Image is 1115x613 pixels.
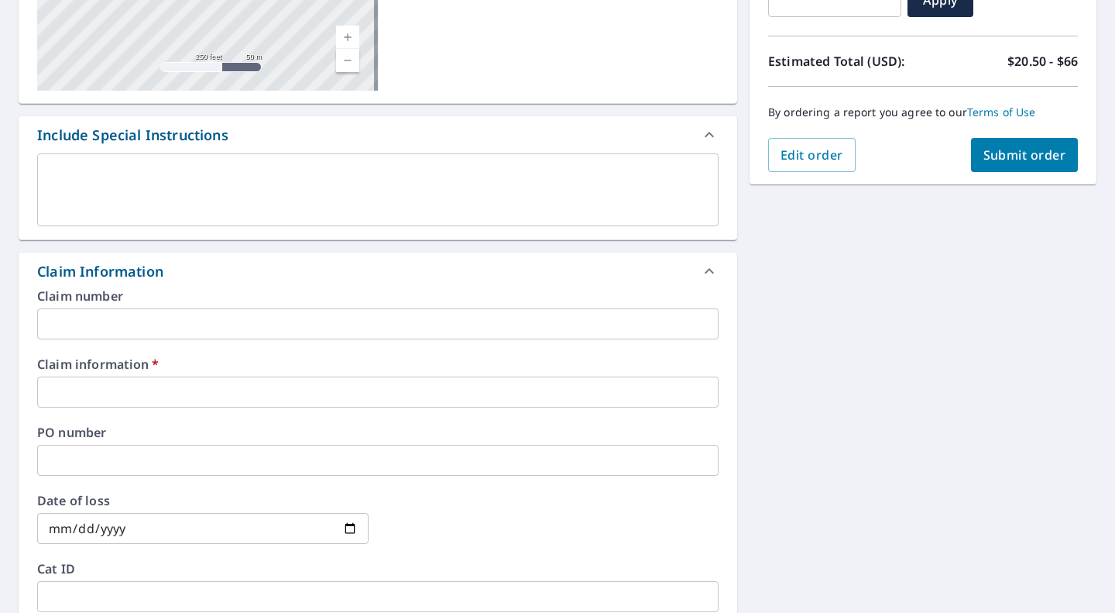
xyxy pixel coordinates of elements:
a: Current Level 17, Zoom In [336,26,359,49]
a: Current Level 17, Zoom Out [336,49,359,72]
label: Cat ID [37,563,719,575]
button: Submit order [971,138,1079,172]
p: Estimated Total (USD): [768,52,923,71]
label: Claim information [37,358,719,370]
div: Include Special Instructions [37,125,228,146]
label: Claim number [37,290,719,302]
button: Edit order [768,138,856,172]
label: PO number [37,426,719,439]
label: Date of loss [37,494,369,507]
p: By ordering a report you agree to our [768,105,1078,119]
div: Claim Information [19,253,737,290]
div: Include Special Instructions [19,116,737,153]
p: $20.50 - $66 [1007,52,1078,71]
div: Claim Information [37,261,163,282]
span: Submit order [983,146,1066,164]
span: Edit order [780,146,843,164]
a: Terms of Use [967,105,1036,119]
